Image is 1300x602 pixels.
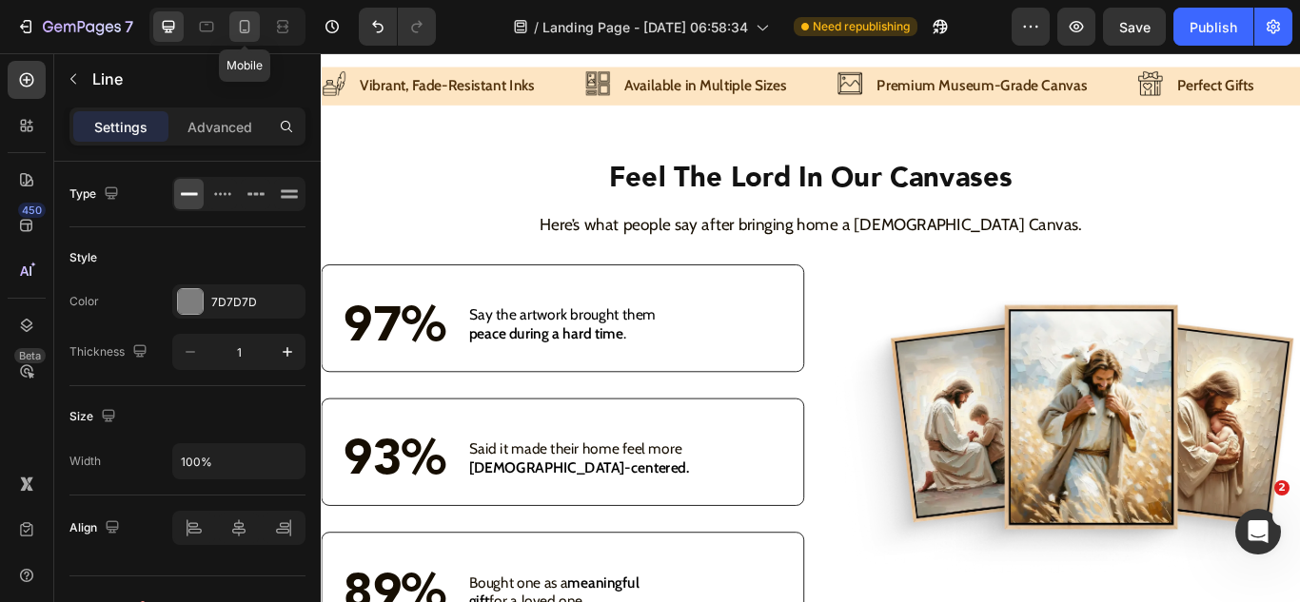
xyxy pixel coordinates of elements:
div: Width [69,453,101,470]
div: Publish [1190,17,1237,37]
p: Advanced [187,117,252,137]
button: Publish [1173,8,1253,46]
div: Color [69,293,99,310]
span: Here’s what people say after bringing home a [DEMOGRAPHIC_DATA] Canvas. [255,188,887,211]
span: / [534,17,539,37]
span: Need republishing [813,18,910,35]
iframe: Intercom live chat [1235,509,1281,554]
img: gempages_556912722038490305-763e56ff-310d-4aa0-b0b0-711e749d2fd3.webp [953,21,981,49]
p: Say the artwork brought them . [172,295,390,340]
div: Align [69,515,124,541]
p: 7 [125,15,133,38]
span: 93% [26,434,146,512]
span: 97% [26,278,146,356]
span: Landing Page - [DATE] 06:58:34 [542,17,748,37]
strong: peace during a hard time [172,317,352,338]
button: Save [1103,8,1166,46]
div: Style [69,249,97,266]
div: 450 [18,203,46,218]
p: Perfect Gifts [998,23,1089,53]
p: Line [92,68,298,90]
span: 2 [1274,480,1290,495]
input: Auto [173,444,305,478]
div: Beta [14,348,46,363]
p: Settings [94,117,148,137]
button: 7 [8,8,142,46]
div: 7D7D7D [211,294,301,311]
iframe: Design area [321,53,1300,602]
div: Undo/Redo [359,8,436,46]
strong: [DEMOGRAPHIC_DATA]-centered. [172,473,429,494]
div: Size [69,404,120,430]
div: Thickness [69,340,151,365]
span: Save [1119,19,1151,35]
div: Type [69,182,123,207]
span: Said it made their home feel more [172,451,421,472]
